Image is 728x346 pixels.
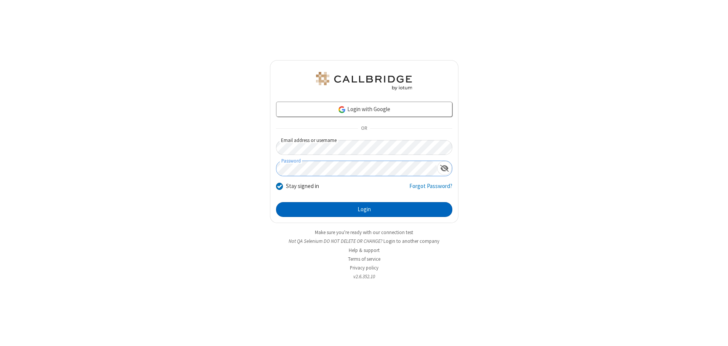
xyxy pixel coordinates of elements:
button: Login to another company [383,238,439,245]
a: Login with Google [276,102,452,117]
img: google-icon.png [338,105,346,114]
img: QA Selenium DO NOT DELETE OR CHANGE [315,72,413,90]
a: Forgot Password? [409,182,452,196]
a: Terms of service [348,256,380,262]
label: Stay signed in [286,182,319,191]
a: Help & support [349,247,380,254]
li: Not QA Selenium DO NOT DELETE OR CHANGE? [270,238,458,245]
li: v2.6.352.10 [270,273,458,280]
div: Show password [437,161,452,175]
button: Login [276,202,452,217]
a: Make sure you're ready with our connection test [315,229,413,236]
span: OR [358,123,370,134]
input: Password [276,161,437,176]
a: Privacy policy [350,265,378,271]
input: Email address or username [276,140,452,155]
